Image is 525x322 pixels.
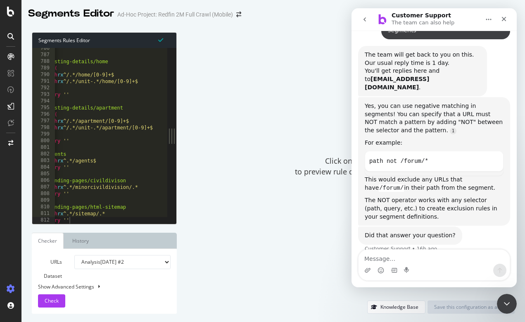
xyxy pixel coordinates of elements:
div: 800 [32,138,55,144]
div: 801 [32,144,55,151]
label: URLs Dataset [32,255,68,283]
div: 809 [32,197,55,204]
div: 790 [32,72,55,78]
div: 788 [32,58,55,65]
a: Checker [32,233,64,249]
div: 810 [32,204,55,210]
button: Save this configuration as active [428,301,515,314]
div: 789 [32,65,55,72]
button: Check [38,294,65,308]
div: Segments Editor [28,7,114,21]
iframe: Intercom live chat [352,8,517,287]
div: 786 [32,45,55,52]
div: 812 [32,217,55,224]
div: Show Advanced Settings [32,283,164,290]
div: 795 [32,105,55,111]
div: 803 [32,157,55,164]
div: 808 [32,191,55,197]
span: Syntax is valid [158,36,163,44]
div: Knowledge Base [380,303,418,310]
div: 806 [32,177,55,184]
a: Knowledge Base [367,303,425,310]
div: 797 [32,118,55,124]
iframe: Intercom live chat [497,294,517,314]
div: 802 [32,151,55,157]
div: 799 [32,131,55,138]
span: Click on to preview rule definition result [295,156,404,177]
div: 811 [32,210,55,217]
div: 787 [32,52,55,58]
div: Segments Rules Editor [32,33,176,48]
span: Check [45,297,59,304]
div: 796 [32,111,55,118]
div: Ad-Hoc Project: Redfin 2M Full Crawl (Mobile) [117,10,233,19]
div: 794 [32,98,55,105]
div: 791 [32,78,55,85]
div: 805 [32,171,55,177]
div: 807 [32,184,55,191]
div: Save this configuration as active [434,303,508,310]
div: arrow-right-arrow-left [236,12,241,17]
button: Knowledge Base [367,301,425,314]
div: 804 [32,164,55,171]
div: 798 [32,124,55,131]
a: History [66,233,95,249]
div: 793 [32,91,55,98]
div: 792 [32,85,55,91]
